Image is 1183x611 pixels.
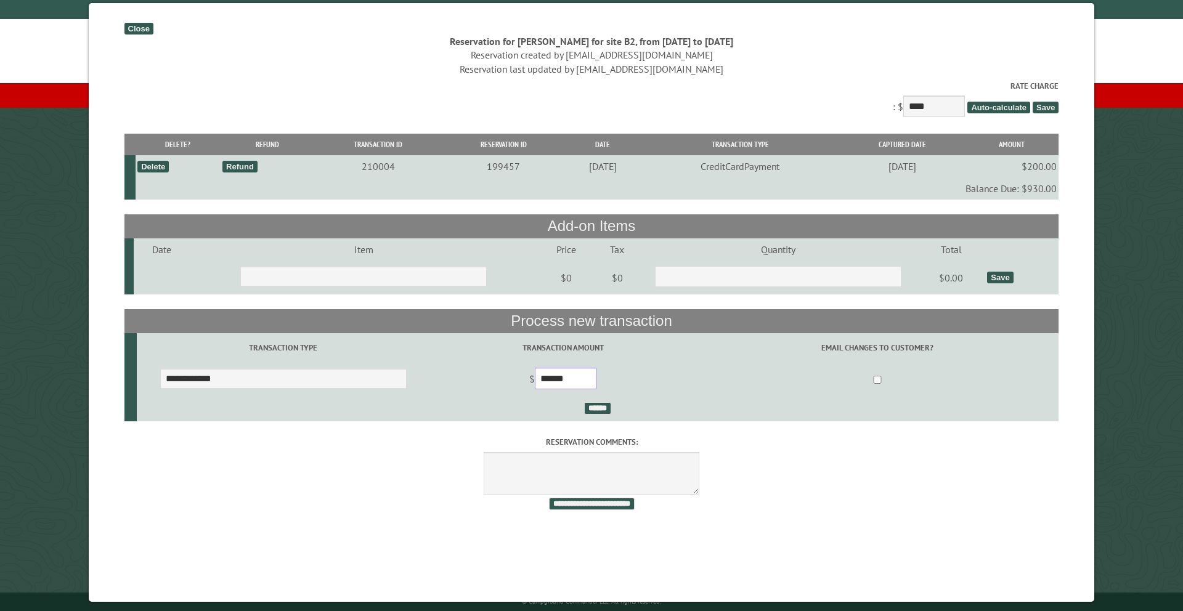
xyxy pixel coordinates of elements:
[639,238,917,261] td: Quantity
[840,134,965,155] th: Captured Date
[124,80,1059,92] label: Rate Charge
[124,62,1059,76] div: Reservation last updated by [EMAIL_ADDRESS][DOMAIN_NAME]
[595,238,640,261] td: Tax
[537,238,595,261] td: Price
[190,238,537,261] td: Item
[134,238,190,261] td: Date
[314,134,442,155] th: Transaction ID
[124,214,1059,238] th: Add-on Items
[641,134,840,155] th: Transaction Type
[442,134,565,155] th: Reservation ID
[139,342,428,354] label: Transaction Type
[442,155,565,177] td: 199457
[840,155,965,177] td: [DATE]
[564,155,640,177] td: [DATE]
[1033,102,1059,113] span: Save
[965,134,1059,155] th: Amount
[430,363,696,397] td: $
[987,272,1013,283] div: Save
[537,261,595,295] td: $0
[564,134,640,155] th: Date
[595,261,640,295] td: $0
[124,34,1059,48] div: Reservation for [PERSON_NAME] for site B2, from [DATE] to [DATE]
[124,436,1059,448] label: Reservation comments:
[432,342,694,354] label: Transaction Amount
[965,155,1059,177] td: $200.00
[124,23,153,34] div: Close
[641,155,840,177] td: CreditCardPayment
[698,342,1057,354] label: Email changes to customer?
[967,102,1030,113] span: Auto-calculate
[124,80,1059,120] div: : $
[917,261,985,295] td: $0.00
[917,238,985,261] td: Total
[136,134,221,155] th: Delete?
[124,309,1059,333] th: Process new transaction
[522,597,661,605] small: © Campground Commander LLC. All rights reserved.
[137,161,169,172] div: Delete
[124,48,1059,62] div: Reservation created by [EMAIL_ADDRESS][DOMAIN_NAME]
[314,155,442,177] td: 210004
[136,177,1059,200] td: Balance Due: $930.00
[222,161,258,172] div: Refund
[221,134,314,155] th: Refund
